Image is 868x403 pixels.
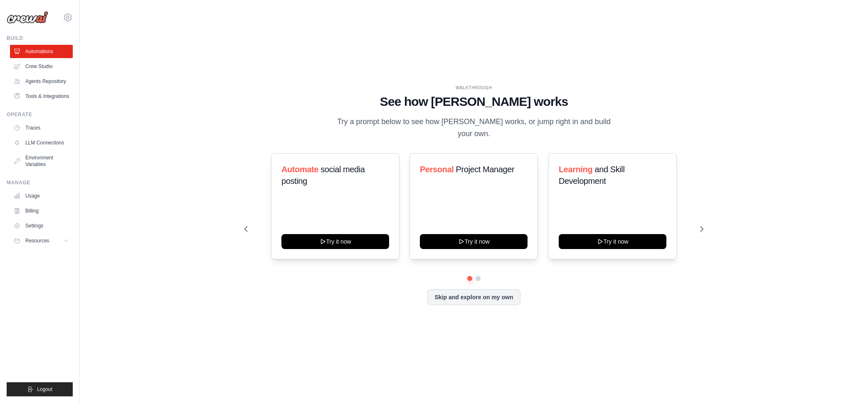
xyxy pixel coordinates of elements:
a: Crew Studio [10,60,73,73]
span: Personal [420,165,454,174]
button: Try it now [281,234,389,249]
span: and Skill Development [559,165,624,186]
a: Tools & Integrations [10,90,73,103]
div: Manage [7,179,73,186]
span: Project Manager [456,165,515,174]
span: Logout [37,386,52,393]
a: Environment Variables [10,151,73,171]
div: Operate [7,111,73,118]
div: WALKTHROUGH [244,85,703,91]
p: Try a prompt below to see how [PERSON_NAME] works, or jump right in and build your own. [334,116,614,140]
h1: See how [PERSON_NAME] works [244,94,703,109]
span: Resources [25,237,49,244]
button: Logout [7,382,73,396]
span: Learning [559,165,592,174]
a: Agents Repository [10,75,73,88]
a: Traces [10,121,73,134]
a: Billing [10,204,73,217]
a: LLM Connections [10,136,73,149]
a: Settings [10,219,73,232]
span: Automate [281,165,318,174]
a: Automations [10,45,73,58]
div: Build [7,35,73,42]
img: Logo [7,11,48,24]
button: Skip and explore on my own [427,289,520,305]
a: Usage [10,189,73,203]
button: Try it now [559,234,666,249]
span: social media posting [281,165,365,186]
button: Try it now [420,234,528,249]
button: Resources [10,234,73,247]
